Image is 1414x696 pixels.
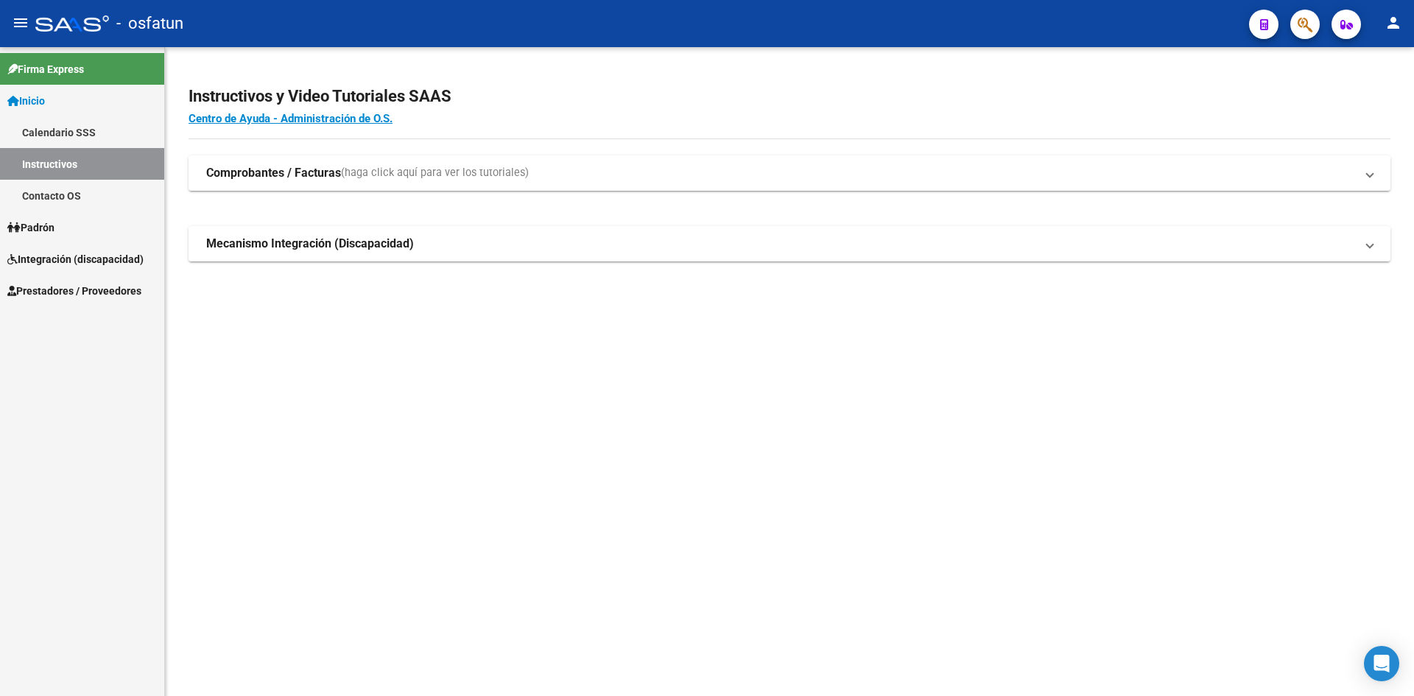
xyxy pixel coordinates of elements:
span: Inicio [7,93,45,109]
h2: Instructivos y Video Tutoriales SAAS [189,82,1390,110]
span: (haga click aquí para ver los tutoriales) [341,165,529,181]
span: - osfatun [116,7,183,40]
strong: Mecanismo Integración (Discapacidad) [206,236,414,252]
mat-expansion-panel-header: Comprobantes / Facturas(haga click aquí para ver los tutoriales) [189,155,1390,191]
span: Firma Express [7,61,84,77]
span: Padrón [7,219,54,236]
div: Open Intercom Messenger [1364,646,1399,681]
mat-icon: person [1385,14,1402,32]
span: Integración (discapacidad) [7,251,144,267]
strong: Comprobantes / Facturas [206,165,341,181]
a: Centro de Ayuda - Administración de O.S. [189,112,393,125]
mat-icon: menu [12,14,29,32]
span: Prestadores / Proveedores [7,283,141,299]
mat-expansion-panel-header: Mecanismo Integración (Discapacidad) [189,226,1390,261]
